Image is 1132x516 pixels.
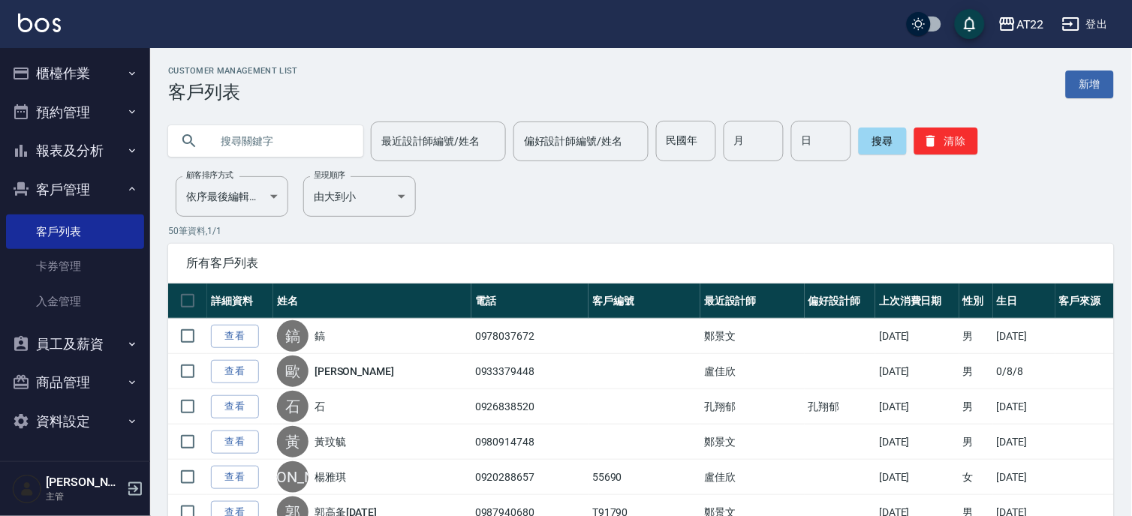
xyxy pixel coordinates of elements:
[46,490,122,503] p: 主管
[277,426,309,457] div: 黃
[1055,283,1114,319] th: 客戶來源
[959,389,993,424] td: 男
[875,283,959,319] th: 上次消費日期
[955,9,985,39] button: save
[805,283,876,319] th: 偏好設計師
[700,424,804,460] td: 鄭景文
[211,430,259,454] a: 查看
[959,319,993,354] td: 男
[875,354,959,389] td: [DATE]
[700,389,804,424] td: 孔翔郁
[914,127,978,154] button: 清除
[168,224,1114,238] p: 50 筆資料, 1 / 1
[6,54,144,93] button: 櫃檯作業
[18,13,61,32] img: Logo
[589,283,700,319] th: 客戶編號
[875,424,959,460] td: [DATE]
[168,66,298,76] h2: Customer Management List
[277,461,309,493] div: [PERSON_NAME]
[211,325,259,348] a: 查看
[6,131,144,170] button: 報表及分析
[471,319,589,354] td: 0978037672
[211,395,259,418] a: 查看
[315,399,325,414] a: 石
[875,389,959,424] td: [DATE]
[959,283,993,319] th: 性別
[700,354,804,389] td: 盧佳欣
[993,389,1055,424] td: [DATE]
[46,475,122,490] h5: [PERSON_NAME]
[993,319,1055,354] td: [DATE]
[315,328,325,343] a: 鎬
[1016,15,1044,34] div: AT22
[993,354,1055,389] td: 0/8/8
[959,424,993,460] td: 男
[12,474,42,504] img: Person
[6,170,144,209] button: 客戶管理
[186,169,233,181] label: 顧客排序方式
[1056,10,1114,38] button: 登出
[700,460,804,495] td: 盧佳欣
[6,284,144,319] a: 入金管理
[471,283,589,319] th: 電話
[993,424,1055,460] td: [DATE]
[959,460,993,495] td: 女
[6,93,144,132] button: 預約管理
[700,283,804,319] th: 最近設計師
[875,460,959,495] td: [DATE]
[315,434,346,449] a: 黃玟毓
[303,176,416,217] div: 由大到小
[277,355,309,387] div: 歐
[859,127,907,154] button: 搜尋
[471,389,589,424] td: 0926838520
[277,320,309,352] div: 鎬
[6,402,144,441] button: 資料設定
[471,424,589,460] td: 0980914748
[875,319,959,354] td: [DATE]
[314,169,345,181] label: 呈現順序
[700,319,804,354] td: 鄭景文
[1066,70,1114,98] a: 新增
[471,354,589,389] td: 0933379448
[992,9,1050,40] button: AT22
[176,176,288,217] div: 依序最後編輯時間
[589,460,700,495] td: 55690
[805,389,876,424] td: 孔翔郁
[471,460,589,495] td: 0920288657
[211,360,259,383] a: 查看
[6,325,144,364] button: 員工及薪資
[6,363,144,402] button: 商品管理
[273,283,471,319] th: 姓名
[6,249,144,283] a: 卡券管理
[315,364,394,379] a: [PERSON_NAME]
[186,256,1096,271] span: 所有客戶列表
[6,214,144,249] a: 客戶列表
[211,466,259,489] a: 查看
[993,283,1055,319] th: 生日
[207,283,273,319] th: 詳細資料
[277,391,309,422] div: 石
[315,469,346,484] a: 楊雅琪
[168,82,298,103] h3: 客戶列表
[210,121,351,161] input: 搜尋關鍵字
[993,460,1055,495] td: [DATE]
[959,354,993,389] td: 男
